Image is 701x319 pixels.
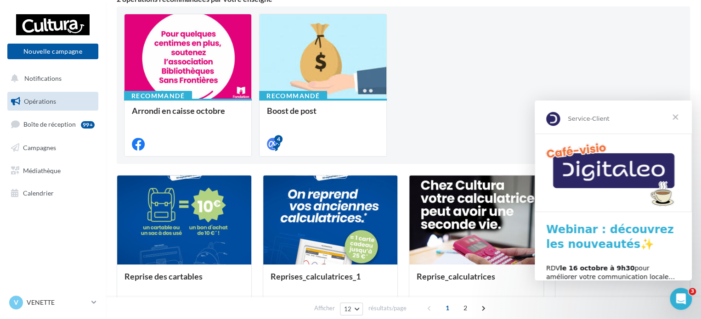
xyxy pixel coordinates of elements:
[14,298,18,307] span: V
[7,294,98,311] a: V VENETTE
[23,166,61,174] span: Médiathèque
[11,163,146,190] div: RDV pour améliorer votre communication locale… et attirer plus de clients !
[458,301,473,315] span: 2
[6,69,96,88] button: Notifications
[417,272,536,290] div: Reprise_calculatrices
[271,272,390,290] div: Reprises_calculatrices_1
[368,304,406,313] span: résultats/page
[535,101,692,280] iframe: Intercom live chat message
[563,272,682,290] div: Vacances d'été
[23,189,54,197] span: Calendrier
[340,302,363,315] button: 12
[259,91,327,101] div: Recommandé
[25,164,100,171] b: le 16 octobre à 9h30
[274,135,283,143] div: 4
[689,288,696,295] span: 3
[24,74,62,82] span: Notifications
[314,304,335,313] span: Afficher
[24,97,56,105] span: Opérations
[23,144,56,151] span: Campagnes
[132,106,244,124] div: Arrondi en caisse octobre
[6,114,100,134] a: Boîte de réception99+
[23,120,76,128] span: Boîte de réception
[6,184,100,203] a: Calendrier
[81,121,95,129] div: 99+
[670,288,692,310] iframe: Intercom live chat
[267,106,379,124] div: Boost de post
[440,301,455,315] span: 1
[124,272,244,290] div: Reprise des cartables
[6,161,100,180] a: Médiathèque
[6,138,100,157] a: Campagnes
[344,305,352,313] span: 12
[124,91,192,101] div: Recommandé
[27,298,88,307] p: VENETTE
[6,92,100,111] a: Opérations
[7,44,98,59] button: Nouvelle campagne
